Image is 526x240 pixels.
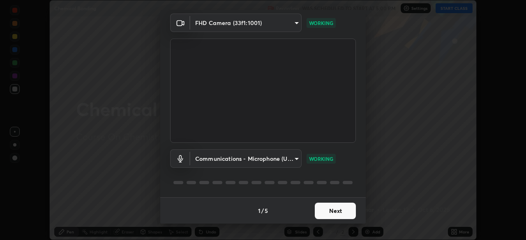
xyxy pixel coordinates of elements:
button: Next [315,203,356,219]
div: FHD Camera (33f1:1001) [190,149,302,168]
div: FHD Camera (33f1:1001) [190,14,302,32]
h4: 1 [258,206,261,215]
h4: 5 [265,206,268,215]
p: WORKING [309,155,333,162]
h4: / [261,206,264,215]
p: WORKING [309,19,333,27]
